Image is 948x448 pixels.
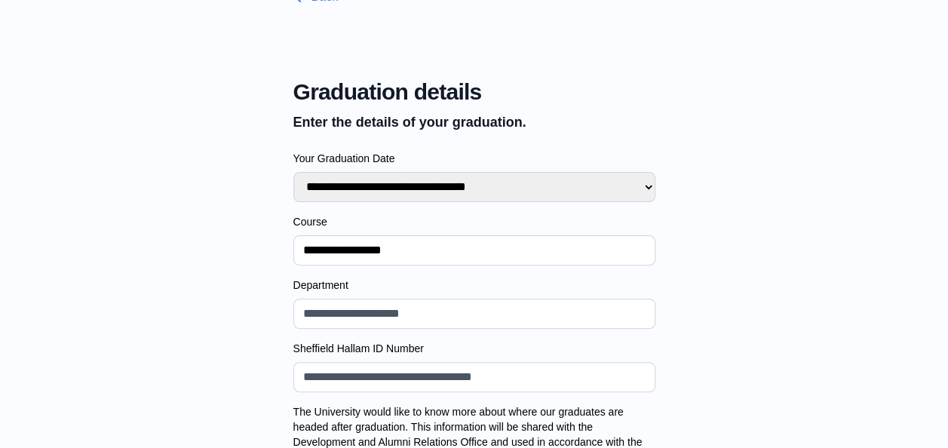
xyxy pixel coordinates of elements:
label: Course [293,214,655,229]
label: Your Graduation Date [293,151,655,166]
label: Department [293,278,655,293]
label: Sheffield Hallam ID Number [293,341,655,356]
p: Enter the details of your graduation. [293,112,655,133]
span: Graduation details [293,78,655,106]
